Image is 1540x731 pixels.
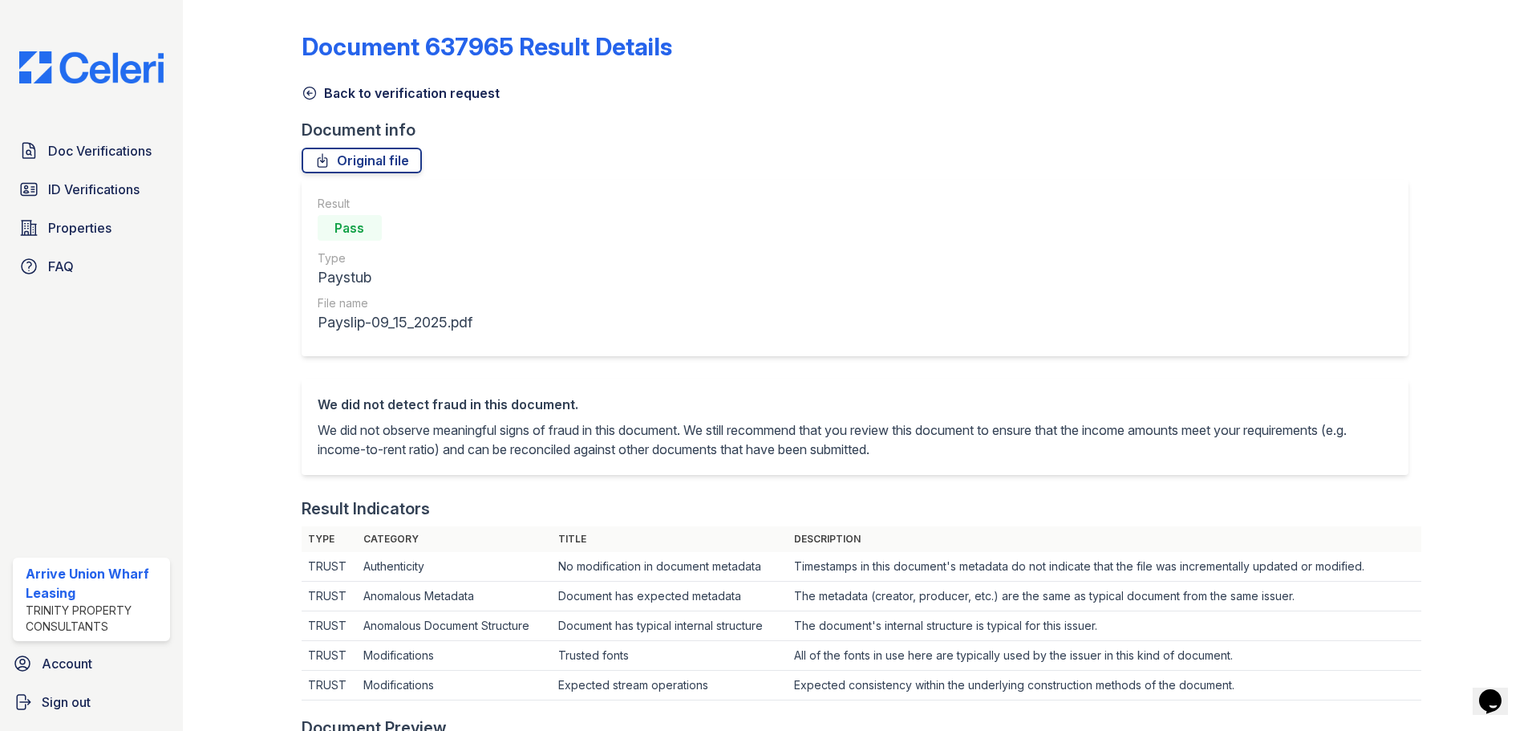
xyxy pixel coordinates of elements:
[302,582,358,611] td: TRUST
[26,603,164,635] div: Trinity Property Consultants
[552,552,788,582] td: No modification in document metadata
[48,218,111,238] span: Properties
[552,671,788,701] td: Expected stream operations
[302,32,672,61] a: Document 637965 Result Details
[48,180,140,199] span: ID Verifications
[788,582,1421,611] td: The metadata (creator, producer, etc.) are the same as typical document from the same issuer.
[13,212,170,244] a: Properties
[788,526,1421,552] th: Description
[318,266,472,289] div: Paystub
[357,582,551,611] td: Anomalous Metadata
[13,250,170,282] a: FAQ
[318,420,1392,459] p: We did not observe meaningful signs of fraud in this document. We still recommend that you review...
[48,257,74,276] span: FAQ
[302,497,430,520] div: Result Indicators
[552,526,788,552] th: Title
[6,51,176,83] img: CE_Logo_Blue-a8612792a0a2168367f1c8372b55b34899dd931a85d93a1a3d3e32e68fde9ad4.png
[26,564,164,603] div: Arrive Union Wharf Leasing
[302,119,1421,141] div: Document info
[13,135,170,167] a: Doc Verifications
[42,692,91,712] span: Sign out
[552,641,788,671] td: Trusted fonts
[42,654,92,673] span: Account
[6,686,176,718] a: Sign out
[302,526,358,552] th: Type
[302,611,358,641] td: TRUST
[6,648,176,680] a: Account
[788,641,1421,671] td: All of the fonts in use here are typically used by the issuer in this kind of document.
[1473,667,1524,715] iframe: chat widget
[318,295,472,311] div: File name
[302,671,358,701] td: TRUST
[13,173,170,205] a: ID Verifications
[357,526,551,552] th: Category
[788,552,1421,582] td: Timestamps in this document's metadata do not indicate that the file was incrementally updated or...
[318,311,472,334] div: Payslip-09_15_2025.pdf
[788,611,1421,641] td: The document's internal structure is typical for this issuer.
[318,215,382,241] div: Pass
[302,148,422,173] a: Original file
[552,582,788,611] td: Document has expected metadata
[318,196,472,212] div: Result
[552,611,788,641] td: Document has typical internal structure
[357,552,551,582] td: Authenticity
[48,141,152,160] span: Doc Verifications
[318,250,472,266] div: Type
[357,611,551,641] td: Anomalous Document Structure
[357,671,551,701] td: Modifications
[318,395,1392,414] div: We did not detect fraud in this document.
[788,671,1421,701] td: Expected consistency within the underlying construction methods of the document.
[302,641,358,671] td: TRUST
[357,641,551,671] td: Modifications
[302,552,358,582] td: TRUST
[302,83,500,103] a: Back to verification request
